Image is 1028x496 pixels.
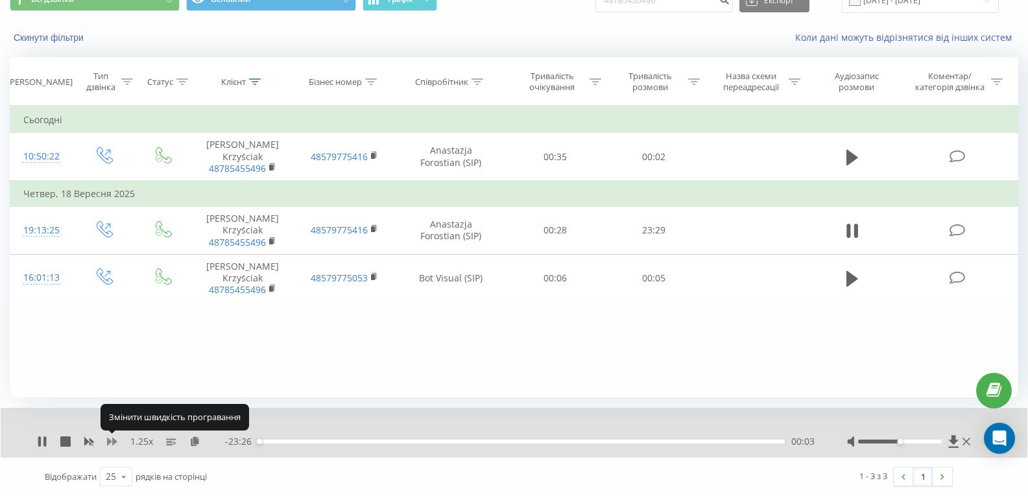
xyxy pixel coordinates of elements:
td: [PERSON_NAME] Krzyściak [191,133,294,181]
div: 10:50:22 [23,144,60,169]
div: Співробітник [415,77,468,88]
td: 23:29 [604,207,703,255]
td: [PERSON_NAME] Krzyściak [191,254,294,302]
td: 00:28 [506,207,604,255]
div: Бізнес номер [309,77,362,88]
td: Anastazja Forostian (SIP) [396,133,506,181]
div: Тривалість розмови [616,71,685,93]
a: 48785455496 [209,162,266,174]
div: Accessibility label [257,439,262,444]
a: 48579775053 [311,272,368,284]
div: 16:01:13 [23,265,60,290]
div: Тип дзвінка [84,71,117,93]
div: Коментар/категорія дзвінка [912,71,988,93]
span: Відображати [45,471,97,482]
div: Статус [147,77,173,88]
div: Accessibility label [898,439,903,444]
td: Anastazja Forostian (SIP) [396,207,506,255]
div: [PERSON_NAME] [7,77,73,88]
a: 48785455496 [209,236,266,248]
div: 19:13:25 [23,218,60,243]
span: 00:03 [791,435,815,448]
div: Назва схеми переадресації [716,71,785,93]
div: Змінити швидкість програвання [101,404,249,430]
a: 48579775416 [311,224,368,236]
div: Клієнт [221,77,246,88]
a: 1 [913,467,933,486]
div: Open Intercom Messenger [984,423,1015,454]
td: 00:35 [506,133,604,181]
td: [PERSON_NAME] Krzyściak [191,207,294,255]
td: Сьогодні [10,107,1018,133]
td: Четвер, 18 Вересня 2025 [10,181,1018,207]
button: Скинути фільтри [10,32,90,43]
a: 48579775416 [311,150,368,163]
span: рядків на сторінці [136,471,207,482]
td: 00:05 [604,254,703,302]
span: - 23:26 [225,435,258,448]
td: Bot Visual (SIP) [396,254,506,302]
div: Тривалість очікування [518,71,586,93]
div: 1 - 3 з 3 [859,469,887,482]
td: 00:02 [604,133,703,181]
td: 00:06 [506,254,604,302]
div: 25 [106,470,116,483]
span: 1.25 x [130,435,153,448]
a: 48785455496 [209,283,266,296]
a: Коли дані можуть відрізнятися вiд інших систем [795,31,1018,43]
div: Аудіозапис розмови [817,71,896,93]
